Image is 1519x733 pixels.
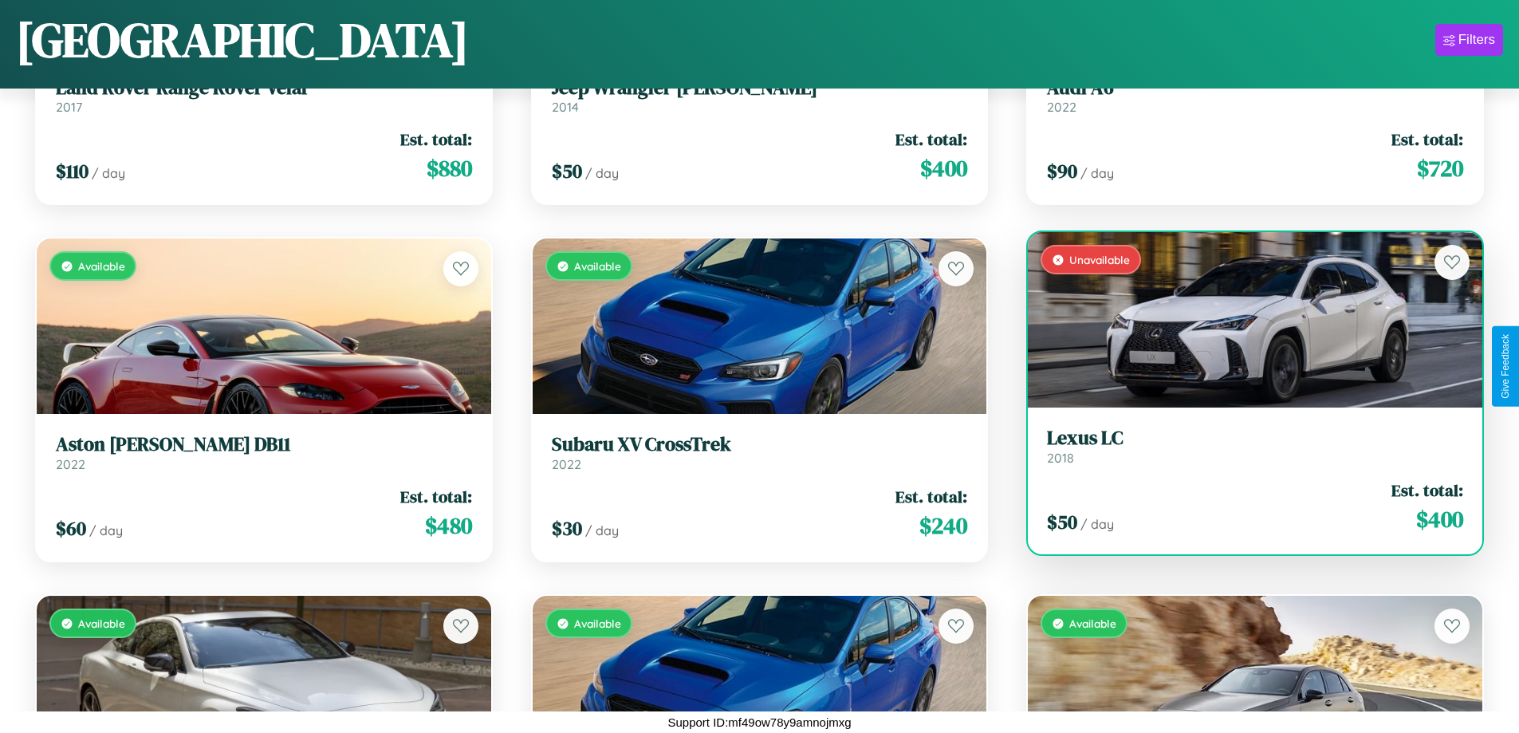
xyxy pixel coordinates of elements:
[400,128,472,151] span: Est. total:
[919,510,967,542] span: $ 240
[1080,516,1114,532] span: / day
[552,433,968,456] h3: Subaru XV CrossTrek
[400,485,472,508] span: Est. total:
[56,433,472,456] h3: Aston [PERSON_NAME] DB11
[56,77,472,116] a: Land Rover Range Rover Velar2017
[920,152,967,184] span: $ 400
[92,165,125,181] span: / day
[667,711,851,733] p: Support ID: mf49ow78y9amnojmxg
[1500,334,1511,399] div: Give Feedback
[1047,158,1077,184] span: $ 90
[585,165,619,181] span: / day
[56,433,472,472] a: Aston [PERSON_NAME] DB112022
[1080,165,1114,181] span: / day
[1417,152,1463,184] span: $ 720
[56,158,89,184] span: $ 110
[56,99,82,115] span: 2017
[56,77,472,100] h3: Land Rover Range Rover Velar
[895,485,967,508] span: Est. total:
[1391,128,1463,151] span: Est. total:
[552,99,579,115] span: 2014
[895,128,967,151] span: Est. total:
[1391,479,1463,502] span: Est. total:
[552,433,968,472] a: Subaru XV CrossTrek2022
[1047,427,1463,466] a: Lexus LC2018
[552,77,968,116] a: Jeep Wrangler [PERSON_NAME]2014
[1047,99,1076,115] span: 2022
[1047,509,1077,535] span: $ 50
[574,617,621,630] span: Available
[1069,253,1130,266] span: Unavailable
[1435,24,1503,56] button: Filters
[1458,32,1495,48] div: Filters
[552,515,582,542] span: $ 30
[425,510,472,542] span: $ 480
[56,456,85,472] span: 2022
[585,522,619,538] span: / day
[78,259,125,273] span: Available
[1047,77,1463,116] a: Audi A62022
[552,158,582,184] span: $ 50
[1047,427,1463,450] h3: Lexus LC
[552,456,581,472] span: 2022
[56,515,86,542] span: $ 60
[78,617,125,630] span: Available
[552,77,968,100] h3: Jeep Wrangler [PERSON_NAME]
[16,7,469,73] h1: [GEOGRAPHIC_DATA]
[1416,503,1463,535] span: $ 400
[574,259,621,273] span: Available
[1047,450,1074,466] span: 2018
[427,152,472,184] span: $ 880
[89,522,123,538] span: / day
[1069,617,1116,630] span: Available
